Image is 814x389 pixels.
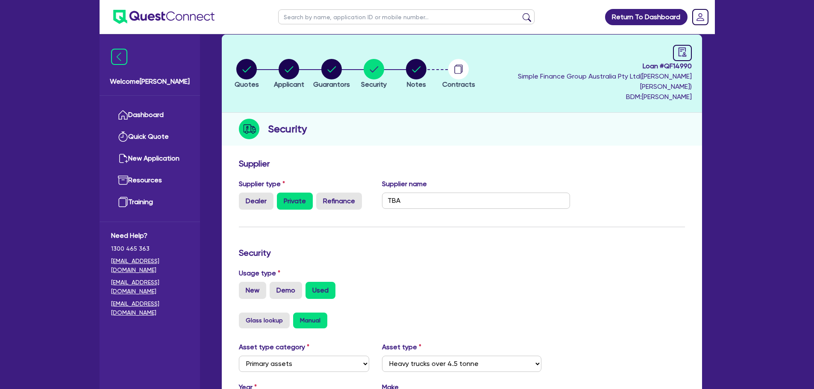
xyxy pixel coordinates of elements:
a: audit [673,45,692,61]
a: [EMAIL_ADDRESS][DOMAIN_NAME] [111,278,188,296]
button: Contracts [442,58,476,90]
button: Notes [406,58,427,90]
span: BDM: [PERSON_NAME] [482,92,692,102]
h3: Supplier [239,158,685,169]
span: Loan # QF14990 [482,61,692,71]
a: [EMAIL_ADDRESS][DOMAIN_NAME] [111,257,188,275]
label: Private [277,193,313,210]
a: Quick Quote [111,126,188,148]
label: Asset type [382,342,421,352]
span: Need Help? [111,231,188,241]
label: Usage type [239,268,280,278]
button: Applicant [273,58,305,90]
a: [EMAIL_ADDRESS][DOMAIN_NAME] [111,299,188,317]
button: Quotes [234,58,259,90]
label: Dealer [239,193,273,210]
span: Guarantors [313,80,350,88]
button: Manual [293,313,327,328]
img: new-application [118,153,128,164]
a: Training [111,191,188,213]
img: training [118,197,128,207]
button: Security [361,58,387,90]
img: quest-connect-logo-blue [113,10,215,24]
a: Resources [111,170,188,191]
a: Dashboard [111,104,188,126]
span: Simple Finance Group Australia Pty Ltd ( [PERSON_NAME] [PERSON_NAME] ) [518,72,692,91]
span: 1300 465 363 [111,244,188,253]
span: Applicant [274,80,304,88]
img: step-icon [239,119,259,139]
button: Glass lookup [239,313,290,328]
label: Supplier name [382,179,427,189]
a: New Application [111,148,188,170]
label: Supplier type [239,179,285,189]
span: Welcome [PERSON_NAME] [110,76,190,87]
span: audit [678,47,687,57]
img: icon-menu-close [111,49,127,65]
a: Dropdown toggle [689,6,711,28]
span: Security [361,80,387,88]
span: Quotes [235,80,259,88]
label: Asset type category [239,342,309,352]
button: Guarantors [313,58,350,90]
span: Notes [407,80,426,88]
a: Return To Dashboard [605,9,688,25]
label: New [239,282,266,299]
img: resources [118,175,128,185]
span: Contracts [442,80,475,88]
label: Used [306,282,335,299]
label: Refinance [316,193,362,210]
h3: Security [239,248,685,258]
img: quick-quote [118,132,128,142]
h2: Security [268,121,307,137]
input: Search by name, application ID or mobile number... [278,9,535,24]
label: Demo [270,282,302,299]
